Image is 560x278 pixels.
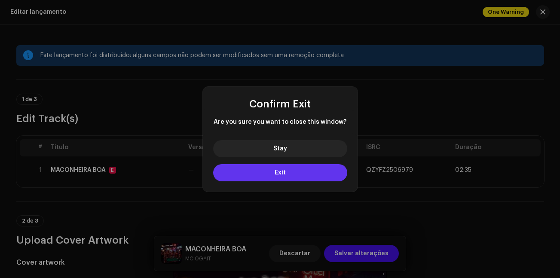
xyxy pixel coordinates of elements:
span: Confirm Exit [249,99,311,109]
span: Exit [275,170,286,176]
span: Stay [273,146,287,152]
button: Stay [213,140,347,157]
button: Exit [213,164,347,181]
span: Are you sure you want to close this window? [213,118,347,126]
